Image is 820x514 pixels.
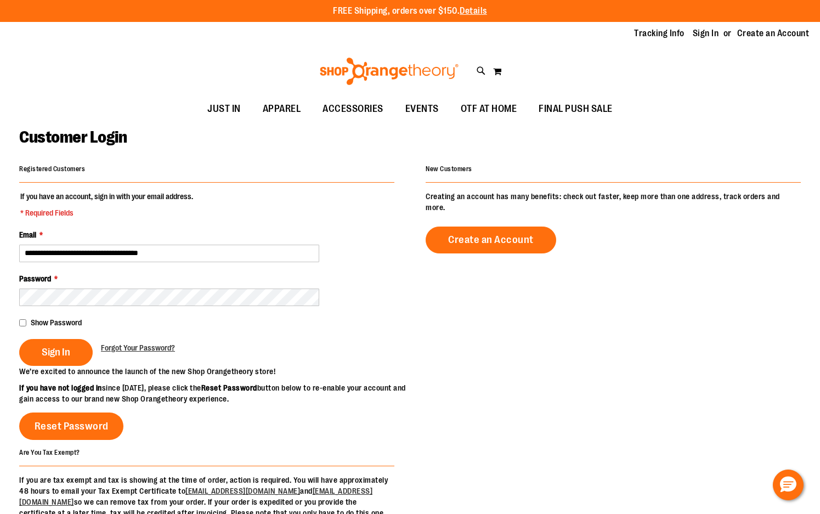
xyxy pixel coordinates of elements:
span: OTF AT HOME [461,97,517,121]
a: [EMAIL_ADDRESS][DOMAIN_NAME] [185,487,300,495]
span: Create an Account [448,234,534,246]
strong: Registered Customers [19,165,85,173]
img: Shop Orangetheory [318,58,460,85]
a: OTF AT HOME [450,97,528,122]
span: FINAL PUSH SALE [539,97,613,121]
span: ACCESSORIES [323,97,383,121]
a: Details [460,6,487,16]
a: Create an Account [737,27,810,39]
p: We’re excited to announce the launch of the new Shop Orangetheory store! [19,366,410,377]
a: Reset Password [19,413,123,440]
span: Show Password [31,318,82,327]
span: Forgot Your Password? [101,343,175,352]
p: Creating an account has many benefits: check out faster, keep more than one address, track orders... [426,191,801,213]
a: Forgot Your Password? [101,342,175,353]
legend: If you have an account, sign in with your email address. [19,191,194,218]
a: Sign In [693,27,719,39]
span: EVENTS [405,97,439,121]
a: FINAL PUSH SALE [528,97,624,122]
button: Sign In [19,339,93,366]
span: Sign In [42,346,70,358]
p: FREE Shipping, orders over $150. [333,5,487,18]
span: JUST IN [207,97,241,121]
strong: If you have not logged in [19,383,102,392]
a: EVENTS [394,97,450,122]
a: Create an Account [426,227,556,253]
span: * Required Fields [20,207,193,218]
span: APPAREL [263,97,301,121]
p: since [DATE], please click the button below to re-enable your account and gain access to our bran... [19,382,410,404]
a: Tracking Info [634,27,685,39]
strong: Reset Password [201,383,257,392]
a: JUST IN [196,97,252,122]
strong: Are You Tax Exempt? [19,448,80,456]
span: Email [19,230,36,239]
a: ACCESSORIES [312,97,394,122]
strong: New Customers [426,165,472,173]
span: Password [19,274,51,283]
button: Hello, have a question? Let’s chat. [773,470,804,500]
span: Customer Login [19,128,127,146]
a: APPAREL [252,97,312,122]
span: Reset Password [35,420,109,432]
